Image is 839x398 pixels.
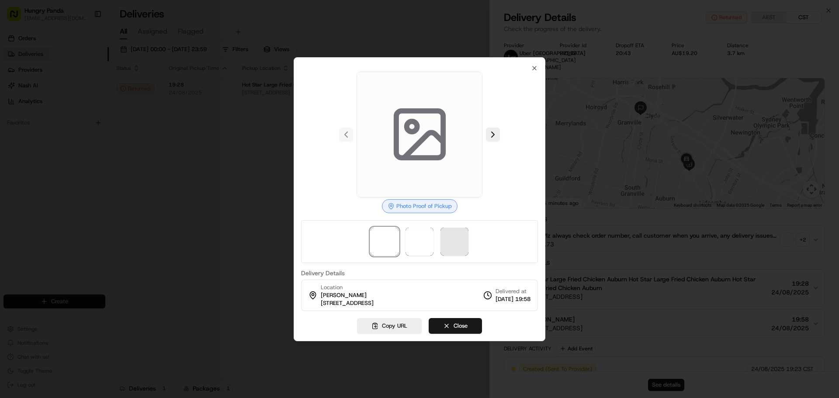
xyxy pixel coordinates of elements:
button: Close [429,318,482,334]
input: Clear [23,56,144,66]
img: Nash [9,9,26,26]
span: • [29,159,32,166]
span: API Documentation [83,195,140,204]
span: Location [321,284,343,291]
button: See all [135,112,159,122]
span: Knowledge Base [17,195,67,204]
div: Past conversations [9,114,59,121]
a: 💻API Documentation [70,192,144,208]
a: 📗Knowledge Base [5,192,70,208]
span: • [73,135,76,142]
button: Copy URL [357,318,422,334]
span: 8月15日 [34,159,54,166]
span: [PERSON_NAME] [27,135,71,142]
span: [STREET_ADDRESS] [321,299,374,307]
button: Start new chat [149,86,159,97]
div: Photo Proof of Pickup [382,199,458,213]
span: [DATE] 19:58 [496,295,530,303]
div: Start new chat [39,83,143,92]
img: 1736555255976-a54dd68f-1ca7-489b-9aae-adbdc363a1c4 [9,83,24,99]
div: We're available if you need us! [39,92,120,99]
div: 💻 [74,196,81,203]
img: 1736555255976-a54dd68f-1ca7-489b-9aae-adbdc363a1c4 [17,136,24,143]
img: 1753817452368-0c19585d-7be3-40d9-9a41-2dc781b3d1eb [18,83,34,99]
img: Bea Lacdao [9,127,23,141]
span: [PERSON_NAME] [321,291,367,299]
p: Welcome 👋 [9,35,159,49]
span: Pylon [87,217,106,223]
span: 8月19日 [77,135,98,142]
span: Delivered at [496,287,530,295]
a: Powered byPylon [62,216,106,223]
label: Delivery Details [301,270,538,276]
div: 📗 [9,196,16,203]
